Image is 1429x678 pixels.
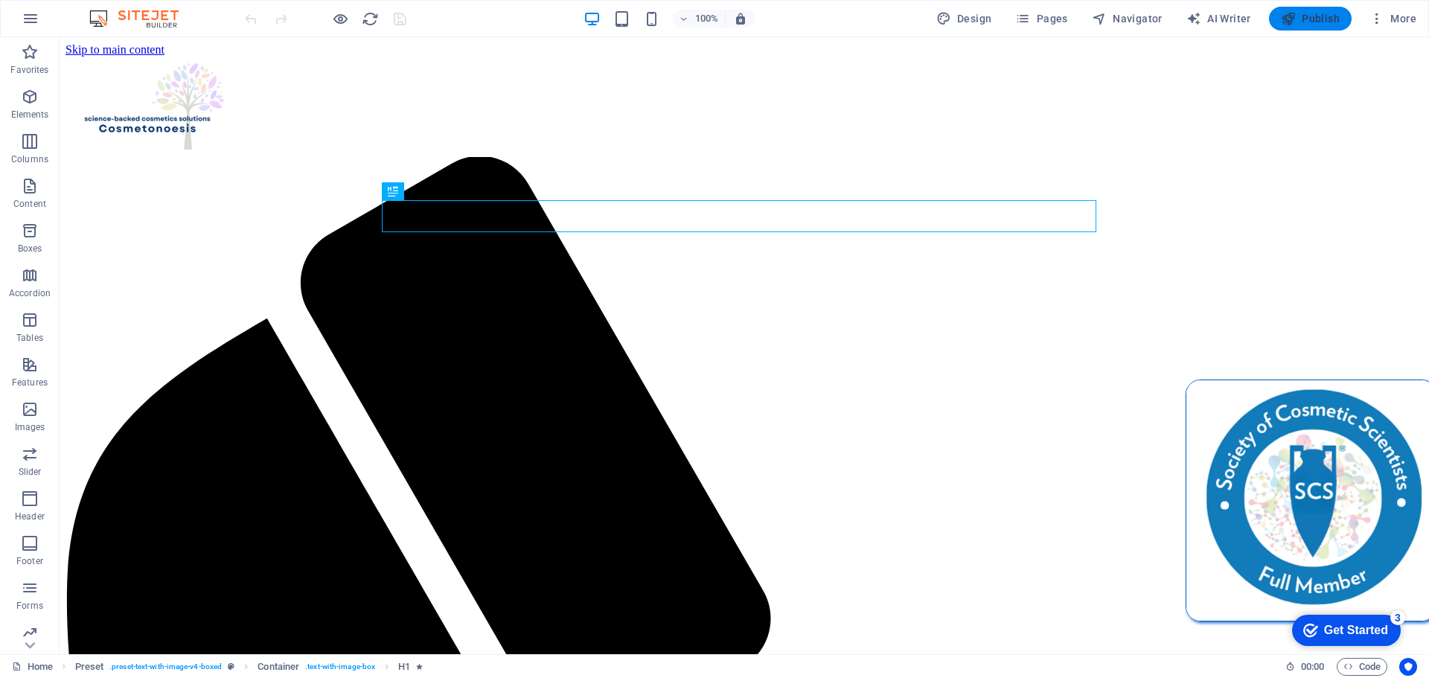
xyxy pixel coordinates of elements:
span: : [1311,661,1314,672]
button: Pages [1009,7,1073,31]
p: Content [13,198,46,210]
span: . preset-text-with-image-v4-boxed [109,658,222,676]
h6: Session time [1285,658,1325,676]
i: This element is a customizable preset [228,662,234,671]
p: Tables [16,332,43,344]
a: Skip to main content [6,6,105,19]
i: On resize automatically adjust zoom level to fit chosen device. [734,12,747,25]
a: Click to cancel selection. Double-click to open Pages [12,658,53,676]
p: Favorites [10,64,48,76]
p: Header [15,511,45,522]
button: Click here to leave preview mode and continue editing [331,10,349,28]
button: More [1364,7,1422,31]
p: Features [12,377,48,388]
span: Code [1343,658,1381,676]
span: 00 00 [1301,658,1324,676]
button: Usercentrics [1399,658,1417,676]
div: Design (Ctrl+Alt+Y) [930,7,998,31]
button: Design [930,7,998,31]
button: reload [361,10,379,28]
span: More [1369,11,1416,26]
button: Code [1337,658,1387,676]
span: Design [936,11,992,26]
button: AI Writer [1180,7,1257,31]
p: Forms [16,600,43,612]
div: Get Started 3 items remaining, 40% complete [12,7,121,39]
div: Get Started [44,16,108,30]
p: Slider [19,466,42,478]
div: 3 [110,3,125,18]
i: Element contains an animation [416,662,423,671]
nav: breadcrumb [75,658,423,676]
i: Reload page [362,10,379,28]
img: Editor Logo [86,10,197,28]
button: Publish [1269,7,1352,31]
p: Footer [16,555,43,567]
p: Images [15,421,45,433]
span: Pages [1015,11,1067,26]
button: 100% [673,10,726,28]
span: AI Writer [1186,11,1251,26]
span: Publish [1281,11,1340,26]
p: Boxes [18,243,42,255]
button: Navigator [1086,7,1169,31]
p: Elements [11,109,49,121]
span: Click to select. Double-click to edit [398,658,410,676]
p: Columns [11,153,48,165]
span: Click to select. Double-click to edit [75,658,104,676]
span: Navigator [1092,11,1163,26]
span: . text-with-image-box [305,658,375,676]
span: Click to select. Double-click to edit [258,658,299,676]
h6: 100% [695,10,719,28]
p: Accordion [9,287,51,299]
